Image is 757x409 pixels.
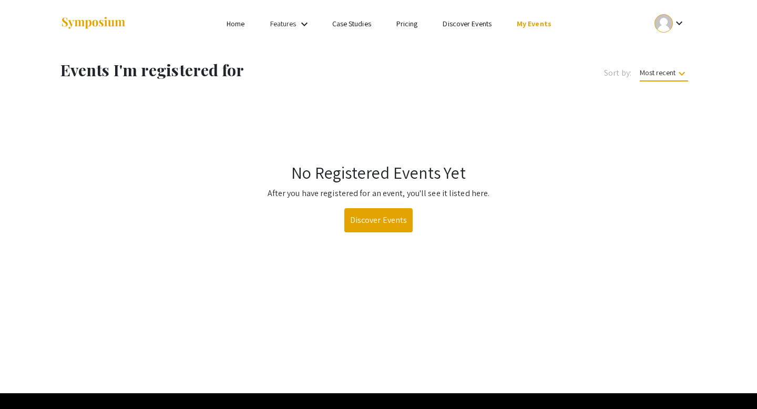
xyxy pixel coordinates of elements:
[517,19,551,28] a: My Events
[227,19,244,28] a: Home
[396,19,418,28] a: Pricing
[443,19,492,28] a: Discover Events
[332,19,371,28] a: Case Studies
[8,362,45,401] iframe: Chat
[270,19,296,28] a: Features
[298,18,311,30] mat-icon: Expand Features list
